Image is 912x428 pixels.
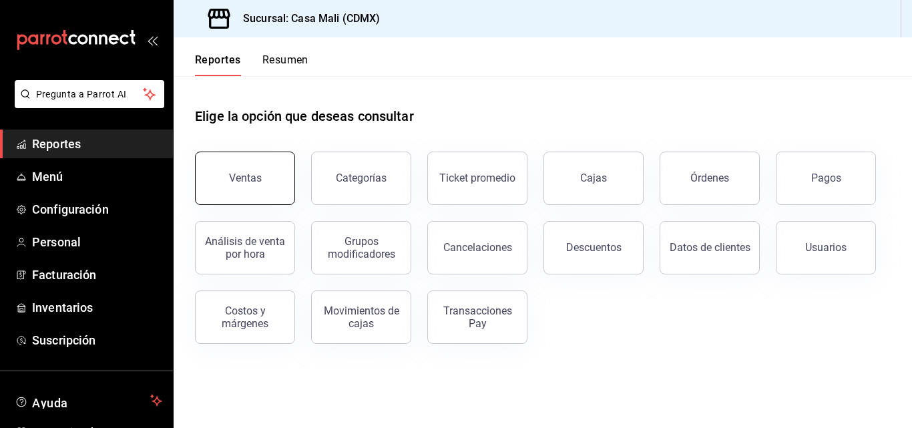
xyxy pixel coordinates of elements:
button: Usuarios [776,221,876,274]
div: Usuarios [805,241,847,254]
div: Análisis de venta por hora [204,235,286,260]
div: Pagos [811,172,841,184]
button: Ventas [195,152,295,205]
button: Cancelaciones [427,221,527,274]
span: Inventarios [32,298,162,316]
button: Descuentos [543,221,644,274]
span: Ayuda [32,393,145,409]
button: Ticket promedio [427,152,527,205]
div: Movimientos de cajas [320,304,403,330]
button: Análisis de venta por hora [195,221,295,274]
button: Datos de clientes [660,221,760,274]
span: Pregunta a Parrot AI [36,87,144,101]
span: Reportes [32,135,162,153]
span: Personal [32,233,162,251]
button: Grupos modificadores [311,221,411,274]
h1: Elige la opción que deseas consultar [195,106,414,126]
button: Pregunta a Parrot AI [15,80,164,108]
button: Resumen [262,53,308,76]
div: Órdenes [690,172,729,184]
div: Ticket promedio [439,172,515,184]
div: Cajas [580,172,607,184]
h3: Sucursal: Casa Mali (CDMX) [232,11,380,27]
button: Transacciones Pay [427,290,527,344]
button: Reportes [195,53,241,76]
button: Categorías [311,152,411,205]
span: Facturación [32,266,162,284]
a: Pregunta a Parrot AI [9,97,164,111]
div: Datos de clientes [670,241,750,254]
button: Órdenes [660,152,760,205]
div: Cancelaciones [443,241,512,254]
button: Movimientos de cajas [311,290,411,344]
div: Categorías [336,172,387,184]
span: Suscripción [32,331,162,349]
span: Configuración [32,200,162,218]
span: Menú [32,168,162,186]
button: Pagos [776,152,876,205]
button: Cajas [543,152,644,205]
button: Costos y márgenes [195,290,295,344]
div: Grupos modificadores [320,235,403,260]
div: Transacciones Pay [436,304,519,330]
div: Ventas [229,172,262,184]
div: Costos y márgenes [204,304,286,330]
div: Descuentos [566,241,622,254]
button: open_drawer_menu [147,35,158,45]
div: navigation tabs [195,53,308,76]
